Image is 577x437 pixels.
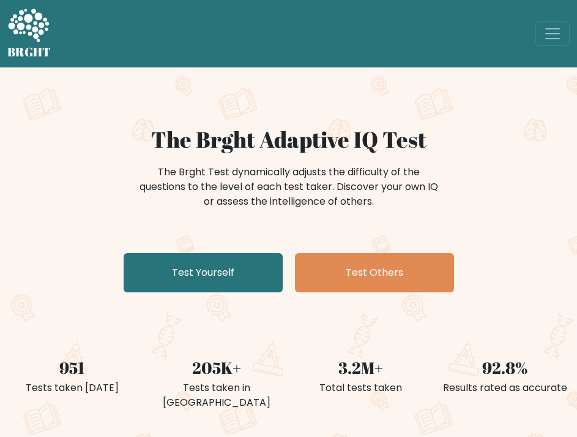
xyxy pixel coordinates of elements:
div: 92.8% [440,356,570,381]
div: Tests taken [DATE] [7,381,137,395]
a: Test Others [295,253,454,292]
div: 205K+ [152,356,281,381]
button: Toggle navigation [535,21,570,46]
a: BRGHT [7,5,51,63]
h5: BRGHT [7,45,51,59]
div: Total tests taken [296,381,426,395]
a: Test Yourself [124,253,283,292]
div: Tests taken in [GEOGRAPHIC_DATA] [152,381,281,410]
div: 951 [7,356,137,381]
div: 3.2M+ [296,356,426,381]
h1: The Brght Adaptive IQ Test [7,126,570,153]
div: The Brght Test dynamically adjusts the difficulty of the questions to the level of each test take... [136,165,442,209]
div: Results rated as accurate [440,381,570,395]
